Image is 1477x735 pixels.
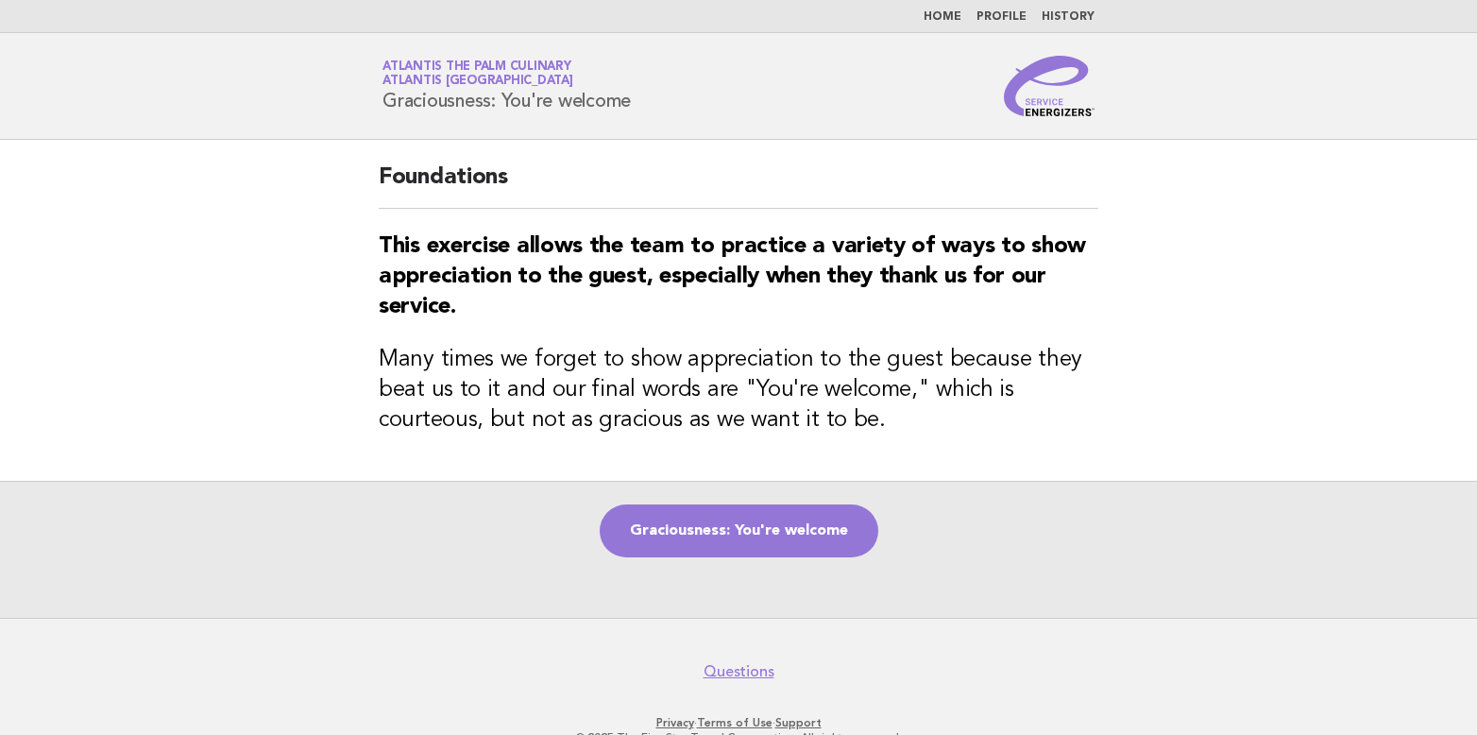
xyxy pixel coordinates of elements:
strong: This exercise allows the team to practice a variety of ways to show appreciation to the guest, es... [379,235,1086,318]
h1: Graciousness: You're welcome [382,61,631,111]
a: Home [924,11,961,23]
a: Questions [704,662,774,681]
a: Atlantis The Palm CulinaryAtlantis [GEOGRAPHIC_DATA] [382,60,573,87]
a: History [1042,11,1095,23]
p: · · [161,715,1316,730]
img: Service Energizers [1004,56,1095,116]
a: Support [775,716,822,729]
a: Profile [976,11,1027,23]
a: Privacy [656,716,694,729]
a: Graciousness: You're welcome [600,504,878,557]
span: Atlantis [GEOGRAPHIC_DATA] [382,76,573,88]
h3: Many times we forget to show appreciation to the guest because they beat us to it and our final w... [379,345,1098,436]
a: Terms of Use [697,716,772,729]
h2: Foundations [379,162,1098,209]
